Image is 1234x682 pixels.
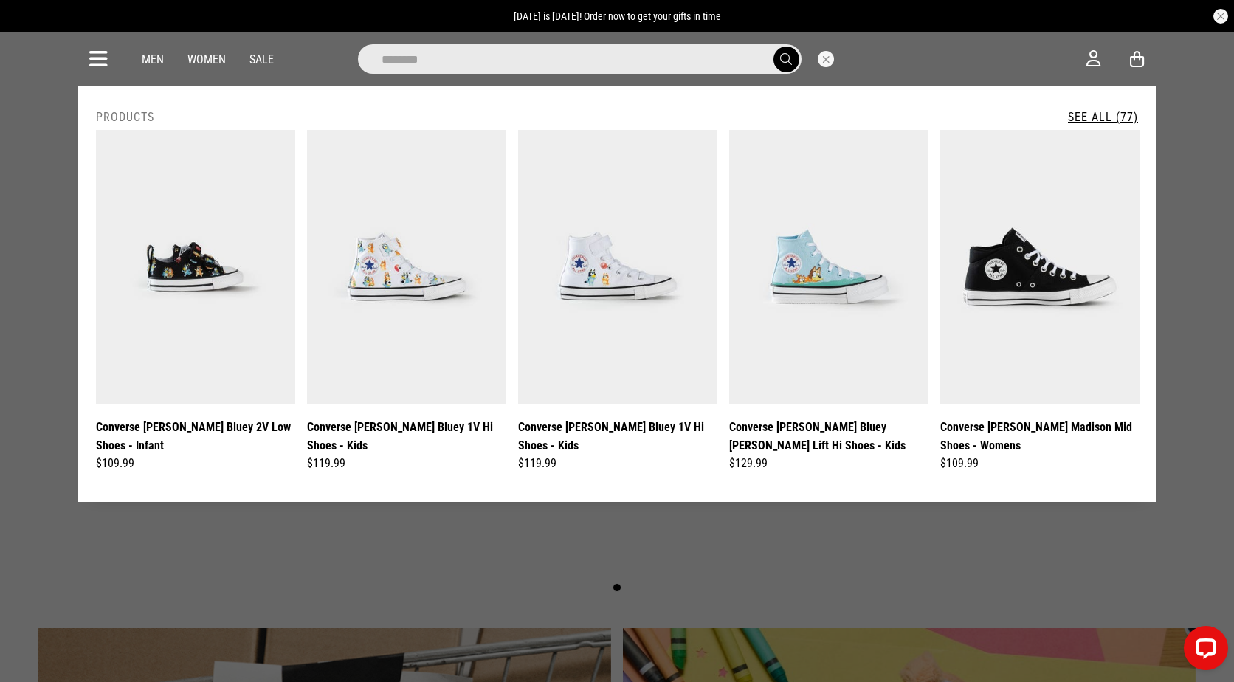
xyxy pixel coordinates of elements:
div: $109.99 [940,455,1140,472]
a: Converse [PERSON_NAME] Bluey [PERSON_NAME] Lift Hi Shoes - Kids [729,418,928,455]
div: $119.99 [518,455,717,472]
a: Women [187,52,226,66]
div: $109.99 [96,455,295,472]
h2: Products [96,110,154,124]
a: See All (77) [1068,110,1138,124]
img: Converse Chuck Taylor Bluey 2v Low Shoes - Infant in Black [96,130,295,404]
img: Converse Chuck Taylor Bluey 1v Hi Shoes - Kids in White [307,130,506,404]
img: Converse Chuck Taylor Madison Mid Shoes - Womens in Black [940,130,1140,404]
button: Close search [818,51,834,67]
span: [DATE] is [DATE]! Order now to get your gifts in time [514,10,721,22]
a: Converse [PERSON_NAME] Madison Mid Shoes - Womens [940,418,1140,455]
img: Converse Chuck Taylor Bluey 1v Hi Shoes - Kids in Blue [518,130,717,404]
div: $129.99 [729,455,928,472]
a: Men [142,52,164,66]
a: Sale [249,52,274,66]
a: Converse [PERSON_NAME] Bluey 1V Hi Shoes - Kids [307,418,506,455]
iframe: LiveChat chat widget [1172,620,1234,682]
a: Converse [PERSON_NAME] Bluey 2V Low Shoes - Infant [96,418,295,455]
a: Converse [PERSON_NAME] Bluey 1V Hi Shoes - Kids [518,418,717,455]
img: Converse Chuck Taylor Bluey Eva Lift Hi Shoes - Kids in Blue [729,130,928,404]
div: $119.99 [307,455,506,472]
